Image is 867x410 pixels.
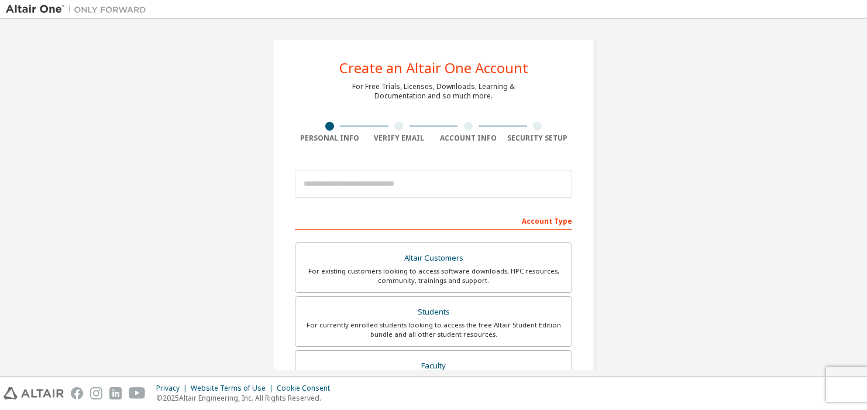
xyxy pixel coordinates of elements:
[302,266,565,285] div: For existing customers looking to access software downloads, HPC resources, community, trainings ...
[339,61,528,75] div: Create an Altair One Account
[302,358,565,374] div: Faculty
[4,387,64,399] img: altair_logo.svg
[156,393,337,403] p: © 2025 Altair Engineering, Inc. All Rights Reserved.
[90,387,102,399] img: instagram.svg
[503,134,573,143] div: Security Setup
[129,387,146,399] img: youtube.svg
[302,320,565,339] div: For currently enrolled students looking to access the free Altair Student Edition bundle and all ...
[71,387,83,399] img: facebook.svg
[6,4,152,15] img: Altair One
[156,384,191,393] div: Privacy
[109,387,122,399] img: linkedin.svg
[364,134,434,143] div: Verify Email
[352,82,515,101] div: For Free Trials, Licenses, Downloads, Learning & Documentation and so much more.
[295,211,572,230] div: Account Type
[295,134,364,143] div: Personal Info
[433,134,503,143] div: Account Info
[302,250,565,266] div: Altair Customers
[191,384,277,393] div: Website Terms of Use
[302,304,565,320] div: Students
[277,384,337,393] div: Cookie Consent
